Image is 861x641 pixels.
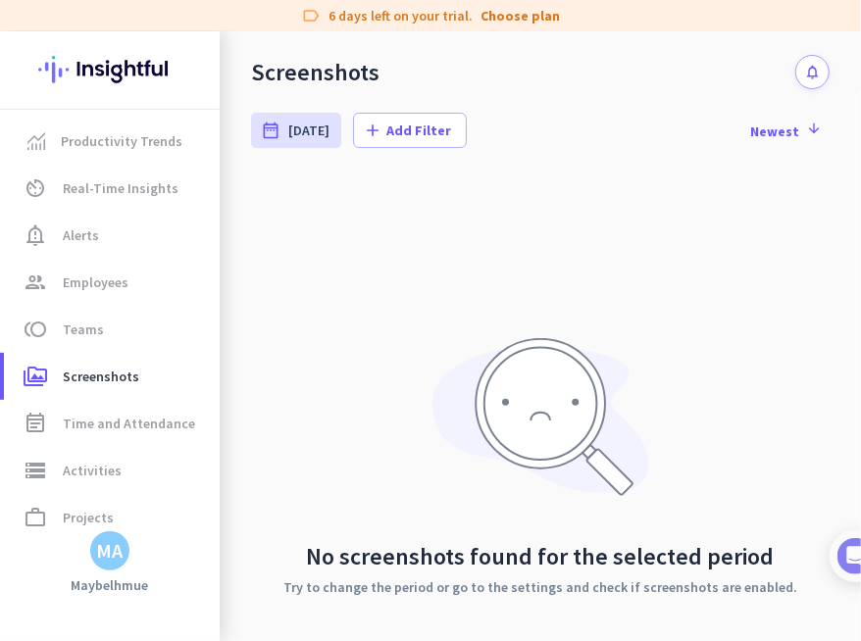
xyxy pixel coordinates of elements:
i: add [363,121,382,140]
div: 1Add employees [36,334,356,366]
div: [PERSON_NAME] from Insightful [109,211,323,230]
i: notification_important [24,223,47,247]
i: notifications [804,64,821,80]
span: Screenshots [63,365,139,388]
span: Newest [750,121,822,140]
a: event_noteTime and Attendance [4,400,220,447]
i: event_note [24,412,47,435]
div: You're just a few steps away from completing the essential app setup [27,146,365,193]
h2: No screenshots found for the selected period [283,545,797,568]
a: perm_mediaScreenshots [4,353,220,400]
span: Real-Time Insights [63,176,178,200]
h1: Tasks [167,9,229,42]
div: Screenshots [251,58,380,87]
p: Try to change the period or go to the settings and check if screenshots are enabled. [283,580,797,594]
span: Activities [63,459,122,482]
p: About 10 minutes [250,258,373,278]
span: Projects [63,506,114,529]
i: date_range [261,121,280,140]
button: Tasks [294,504,392,582]
div: MA [97,541,124,561]
img: menu-item [27,132,45,150]
span: Alerts [63,223,99,247]
i: label [301,6,321,25]
img: Insightful logo [38,31,181,108]
button: Add your employees [76,471,265,511]
a: av_timerReal-Time Insights [4,165,220,212]
span: Help [229,553,261,567]
div: Add employees [76,341,332,361]
span: Home [28,553,69,567]
span: [DATE] [288,121,329,140]
div: 🎊 Welcome to Insightful! 🎊 [27,75,365,146]
span: Add Filter [386,121,451,140]
i: perm_media [24,365,47,388]
i: toll [24,318,47,341]
i: work_outline [24,506,47,529]
a: menu-itemProductivity Trends [4,118,220,165]
button: Help [196,504,294,582]
div: It's time to add your employees! This is crucial since Insightful will start collecting their act... [76,373,341,456]
i: av_timer [24,176,47,200]
p: 4 steps [20,258,70,278]
span: Productivity Trends [61,129,182,153]
i: storage [24,459,47,482]
a: notification_importantAlerts [4,212,220,259]
img: no-search-results.svg [432,338,649,496]
i: group [24,271,47,294]
a: groupEmployees [4,259,220,306]
a: tollTeams [4,306,220,353]
a: storageActivities [4,447,220,494]
span: Tasks [322,553,364,567]
button: Messages [98,504,196,582]
span: Teams [63,318,104,341]
img: Profile image for Tamara [70,205,101,236]
span: Employees [63,271,128,294]
i: arrow_downward [802,121,822,136]
button: notifications [795,55,830,89]
span: Time and Attendance [63,412,195,435]
button: addAdd Filter [353,113,467,148]
a: work_outlineProjects [4,494,220,541]
a: Choose plan [481,6,560,25]
button: Newest arrow_downward [742,113,830,148]
div: Close [344,8,380,43]
span: Messages [114,553,181,567]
